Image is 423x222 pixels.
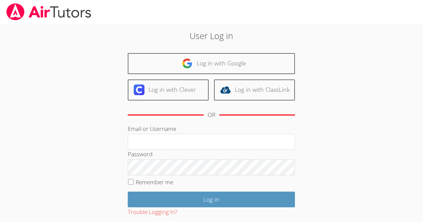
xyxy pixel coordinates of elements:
a: Log in with Google [128,53,295,74]
img: classlink-logo-d6bb404cc1216ec64c9a2012d9dc4662098be43eaf13dc465df04b49fa7ab582.svg [220,84,231,95]
h2: User Log in [97,29,326,42]
input: Log in [128,192,295,207]
label: Email or Username [128,125,176,133]
div: OR [208,110,215,120]
img: clever-logo-6eab21bc6e7a338710f1a6ff85c0baf02591cd810cc4098c63d3a4b26e2feb20.svg [134,84,144,95]
button: Trouble Logging In? [128,207,177,217]
img: airtutors_banner-c4298cdbf04f3fff15de1276eac7730deb9818008684d7c2e4769d2f7ddbe033.png [6,3,92,20]
label: Remember me [136,178,173,186]
img: google-logo-50288ca7cdecda66e5e0955fdab243c47b7ad437acaf1139b6f446037453330a.svg [182,58,193,69]
a: Log in with Clever [128,79,209,100]
a: Log in with ClassLink [214,79,295,100]
label: Password [128,150,152,158]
